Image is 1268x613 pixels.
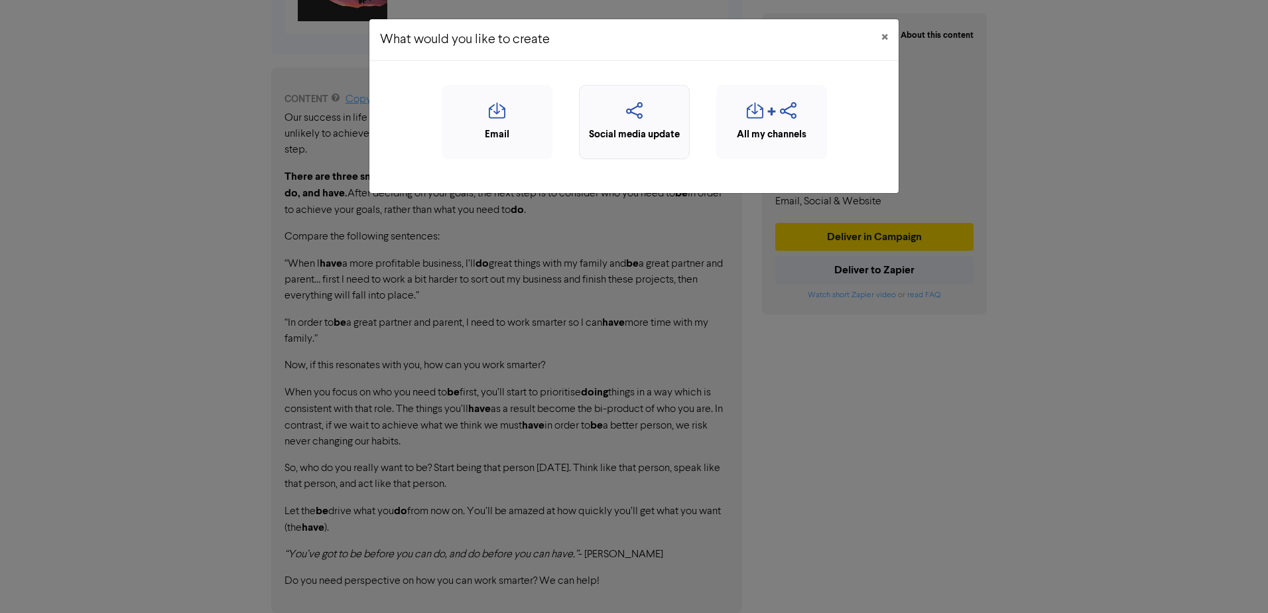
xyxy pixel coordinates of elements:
[1202,549,1268,613] iframe: Chat Widget
[449,127,545,143] div: Email
[871,19,899,56] button: Close
[380,30,550,50] h5: What would you like to create
[724,127,820,143] div: All my channels
[881,28,888,48] span: ×
[586,127,682,143] div: Social media update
